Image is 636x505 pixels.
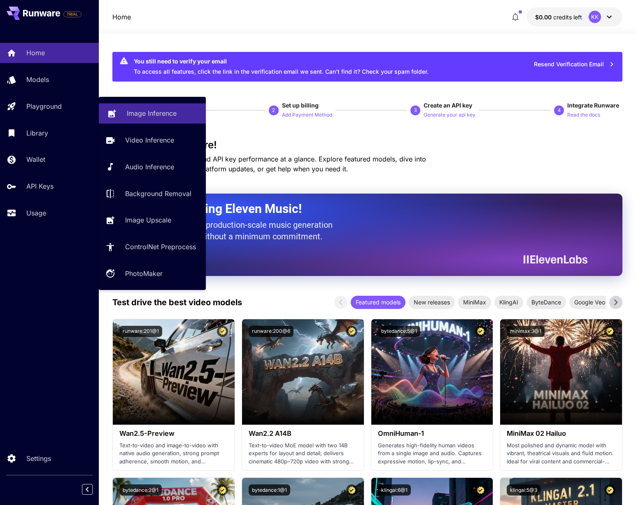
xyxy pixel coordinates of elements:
p: Background Removal [125,189,191,199]
p: The only way to get production-scale music generation from Eleven Labs without a minimum commitment. [133,219,339,242]
button: Certified Model – Vetted for best performance and includes a commercial license. [217,326,228,337]
button: Certified Model – Vetted for best performance and includes a commercial license. [604,326,615,337]
p: Text-to-video MoE model with two 14B experts for layout and detail; delivers cinematic 480p–720p ... [249,442,357,466]
p: Settings [26,454,51,463]
a: PhotoMaker [99,264,206,284]
button: $0.00 [527,7,622,26]
a: Image Upscale [99,210,206,230]
span: Featured models [351,298,405,306]
button: Certified Model – Vetted for best performance and includes a commercial license. [346,484,357,496]
a: Image Inference [99,103,206,124]
button: Resend Verification Email [529,56,619,73]
p: Image Upscale [125,215,171,225]
img: alt [371,319,493,425]
div: $0.00 [535,13,582,21]
p: Image Inference [127,108,177,118]
button: Certified Model – Vetted for best performance and includes a commercial license. [346,326,357,337]
p: Video Inference [125,135,174,145]
span: Integrate Runware [567,102,619,109]
span: ByteDance [527,298,566,306]
button: runware:200@6 [249,326,294,337]
p: Home [112,12,131,22]
p: 3 [414,107,417,114]
button: klingai:5@3 [507,484,540,496]
span: Add your payment card to enable full platform functionality. [63,9,82,19]
div: To access all features, click the link in the verification email we sent. Can’t find it? Check yo... [134,54,429,79]
span: Check out your usage stats and API key performance at a glance. Explore featured models, dive int... [112,155,426,173]
p: 2 [272,107,275,114]
p: Generate your api key [424,111,475,119]
p: API Keys [26,181,54,191]
p: Add Payment Method [282,111,332,119]
p: Test drive the best video models [112,296,242,309]
button: Certified Model – Vetted for best performance and includes a commercial license. [604,484,615,496]
p: Library [26,128,48,138]
img: alt [242,319,364,425]
button: runware:201@1 [119,326,162,337]
p: Playground [26,101,62,111]
span: $0.00 [535,14,553,21]
img: alt [113,319,235,425]
button: Collapse sidebar [82,484,93,495]
h3: OmniHuman‑1 [378,430,487,437]
span: Set up billing [282,102,319,109]
p: Wallet [26,154,45,164]
p: Models [26,75,49,84]
p: PhotoMaker [125,269,163,278]
a: Audio Inference [99,157,206,177]
div: You still need to verify your email [134,57,429,65]
a: Video Inference [99,130,206,150]
p: Text-to-video and image-to-video with native audio generation, strong prompt adherence, smooth mo... [119,442,228,466]
button: bytedance:5@1 [378,326,420,337]
p: Usage [26,208,46,218]
span: credits left [553,14,582,21]
span: KlingAI [494,298,523,306]
p: 4 [558,107,561,114]
h3: Wan2.2 A14B [249,430,357,437]
div: Collapse sidebar [88,482,99,497]
button: klingai:6@1 [378,484,411,496]
div: KK [589,11,601,23]
button: Certified Model – Vetted for best performance and includes a commercial license. [217,484,228,496]
h3: MiniMax 02 Hailuo [507,430,615,437]
button: bytedance:1@1 [249,484,290,496]
p: Home [26,48,45,58]
button: bytedance:2@1 [119,484,162,496]
p: Generates high-fidelity human videos from a single image and audio. Captures expressive motion, l... [378,442,487,466]
h2: Now Supporting Eleven Music! [133,201,582,217]
img: alt [500,319,622,425]
p: ControlNet Preprocess [125,242,196,252]
a: ControlNet Preprocess [99,237,206,257]
h3: Welcome to Runware! [112,139,623,151]
button: Certified Model – Vetted for best performance and includes a commercial license. [475,326,486,337]
span: TRIAL [64,11,81,17]
span: New releases [409,298,455,306]
p: Most polished and dynamic model with vibrant, theatrical visuals and fluid motion. Ideal for vira... [507,442,615,466]
h3: Wan2.5-Preview [119,430,228,437]
a: Background Removal [99,183,206,203]
p: Audio Inference [125,162,174,172]
button: minimax:3@1 [507,326,545,337]
span: Create an API key [424,102,472,109]
p: Read the docs [567,111,600,119]
button: Certified Model – Vetted for best performance and includes a commercial license. [475,484,486,496]
span: MiniMax [458,298,491,306]
span: Google Veo [569,298,610,306]
nav: breadcrumb [112,12,131,22]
